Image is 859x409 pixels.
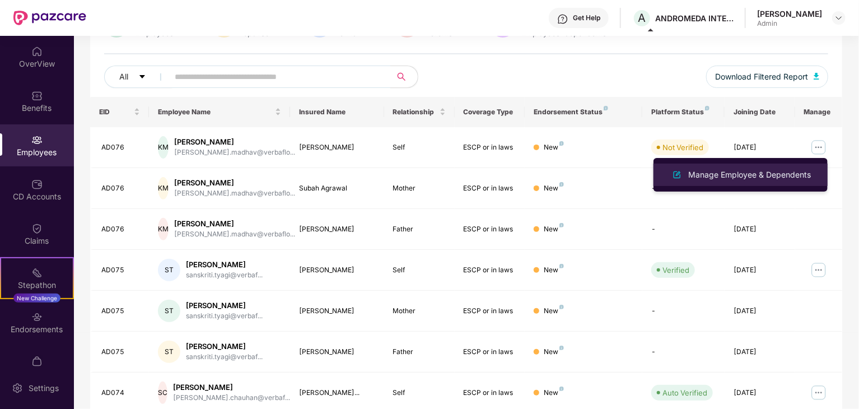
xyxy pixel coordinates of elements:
div: [PERSON_NAME] [186,259,263,270]
img: svg+xml;base64,PHN2ZyBpZD0iU2V0dGluZy0yMHgyMCIgeG1sbnM9Imh0dHA6Ly93d3cudzMub3JnLzIwMDAvc3ZnIiB3aW... [12,383,23,394]
div: ESCP or in laws [464,183,516,194]
div: ST [158,300,180,322]
div: [PERSON_NAME] [299,142,375,153]
div: [DATE] [734,265,786,276]
span: Employee Name [158,108,273,117]
div: sanskriti.tyagi@verbaf... [186,352,263,362]
div: [PERSON_NAME] [299,347,375,357]
button: search [390,66,418,88]
div: Father [393,224,446,235]
img: svg+xml;base64,PHN2ZyB4bWxucz0iaHR0cDovL3d3dy53My5vcmcvMjAwMC9zdmciIHdpZHRoPSI4IiBoZWlnaHQ9IjgiIH... [559,387,564,391]
button: Allcaret-down [104,66,172,88]
div: Stepathon [1,280,73,291]
div: [PERSON_NAME].madhav@verbaflo... [174,188,295,199]
div: ESCP or in laws [464,265,516,276]
img: svg+xml;base64,PHN2ZyB4bWxucz0iaHR0cDovL3d3dy53My5vcmcvMjAwMC9zdmciIHdpZHRoPSI4IiBoZWlnaHQ9IjgiIH... [559,141,564,146]
div: sanskriti.tyagi@verbaf... [186,270,263,281]
img: svg+xml;base64,PHN2ZyB4bWxucz0iaHR0cDovL3d3dy53My5vcmcvMjAwMC9zdmciIHdpZHRoPSI4IiBoZWlnaHQ9IjgiIH... [604,106,608,110]
div: [DATE] [734,347,786,357]
img: svg+xml;base64,PHN2ZyBpZD0iQmVuZWZpdHMiIHhtbG5zPSJodHRwOi8vd3d3LnczLm9yZy8yMDAwL3N2ZyIgd2lkdGg9Ij... [31,90,43,101]
div: New [544,347,564,357]
div: New [544,388,564,398]
div: Mother [393,306,446,317]
div: [PERSON_NAME] [299,265,375,276]
span: All [119,71,128,83]
div: ST [158,259,180,281]
div: [PERSON_NAME] [186,341,263,352]
div: Self [393,142,446,153]
div: [PERSON_NAME].madhav@verbaflo... [174,147,295,158]
div: Settings [25,383,62,394]
img: svg+xml;base64,PHN2ZyB4bWxucz0iaHR0cDovL3d3dy53My5vcmcvMjAwMC9zdmciIHdpZHRoPSIyMSIgaGVpZ2h0PSIyMC... [31,267,43,278]
img: svg+xml;base64,PHN2ZyBpZD0iQ0RfQWNjb3VudHMiIGRhdGEtbmFtZT0iQ0QgQWNjb3VudHMiIHhtbG5zPSJodHRwOi8vd3... [31,179,43,190]
div: AD075 [101,347,140,357]
div: [PERSON_NAME] [757,8,822,19]
img: manageButton [810,138,828,156]
div: ST [158,341,180,363]
div: AD076 [101,183,140,194]
img: svg+xml;base64,PHN2ZyBpZD0iRW1wbG95ZWVzIiB4bWxucz0iaHR0cDovL3d3dy53My5vcmcvMjAwMC9zdmciIHdpZHRoPS... [31,134,43,146]
div: Auto Verified [662,387,707,398]
th: Employee Name [149,97,290,127]
img: svg+xml;base64,PHN2ZyB4bWxucz0iaHR0cDovL3d3dy53My5vcmcvMjAwMC9zdmciIHdpZHRoPSI4IiBoZWlnaHQ9IjgiIH... [559,346,564,350]
img: svg+xml;base64,PHN2ZyBpZD0iRW5kb3JzZW1lbnRzIiB4bWxucz0iaHR0cDovL3d3dy53My5vcmcvMjAwMC9zdmciIHdpZH... [31,312,43,323]
div: New [544,224,564,235]
div: KM [158,177,169,199]
div: [PERSON_NAME].madhav@verbaflo... [174,229,295,240]
div: New [544,142,564,153]
div: [PERSON_NAME] [174,178,295,188]
th: Manage [795,97,842,127]
div: [DATE] [734,306,786,317]
th: Joining Date [725,97,795,127]
img: svg+xml;base64,PHN2ZyB4bWxucz0iaHR0cDovL3d3dy53My5vcmcvMjAwMC9zdmciIHhtbG5zOnhsaW5rPSJodHRwOi8vd3... [814,73,819,80]
div: AD076 [101,224,140,235]
span: caret-down [138,73,146,82]
div: Not Verified [662,142,703,153]
span: Download Filtered Report [715,71,808,83]
img: svg+xml;base64,PHN2ZyBpZD0iSGVscC0zMngzMiIgeG1sbnM9Imh0dHA6Ly93d3cudzMub3JnLzIwMDAvc3ZnIiB3aWR0aD... [557,13,568,25]
div: Endorsement Status [534,108,633,117]
span: search [390,72,412,81]
img: New Pazcare Logo [13,11,86,25]
div: [PERSON_NAME]... [299,388,375,398]
div: New [544,306,564,317]
div: [PERSON_NAME] [174,219,295,229]
div: Manage Employee & Dependents [686,169,813,181]
div: [PERSON_NAME] [186,300,263,311]
div: ESCP or in laws [464,142,516,153]
div: ESCP or in laws [464,306,516,317]
div: Verified [662,264,689,276]
div: AD074 [101,388,140,398]
div: [DATE] [734,224,786,235]
div: AD075 [101,265,140,276]
img: manageButton [810,384,828,402]
img: svg+xml;base64,PHN2ZyB4bWxucz0iaHR0cDovL3d3dy53My5vcmcvMjAwMC9zdmciIHdpZHRoPSI4IiBoZWlnaHQ9IjgiIH... [705,106,709,110]
img: svg+xml;base64,PHN2ZyB4bWxucz0iaHR0cDovL3d3dy53My5vcmcvMjAwMC9zdmciIHdpZHRoPSI4IiBoZWlnaHQ9IjgiIH... [559,264,564,268]
div: AD076 [101,142,140,153]
img: svg+xml;base64,PHN2ZyB4bWxucz0iaHR0cDovL3d3dy53My5vcmcvMjAwMC9zdmciIHdpZHRoPSI4IiBoZWlnaHQ9IjgiIH... [559,182,564,187]
img: svg+xml;base64,PHN2ZyBpZD0iQ2xhaW0iIHhtbG5zPSJodHRwOi8vd3d3LnczLm9yZy8yMDAwL3N2ZyIgd2lkdGg9IjIwIi... [31,223,43,234]
div: Subah Agrawal [299,183,375,194]
img: svg+xml;base64,PHN2ZyBpZD0iSG9tZSIgeG1sbnM9Imh0dHA6Ly93d3cudzMub3JnLzIwMDAvc3ZnIiB3aWR0aD0iMjAiIG... [31,46,43,57]
th: EID [90,97,149,127]
div: New [544,265,564,276]
th: Insured Name [290,97,384,127]
img: manageButton [810,261,828,279]
div: [DATE] [734,142,786,153]
img: svg+xml;base64,PHN2ZyB4bWxucz0iaHR0cDovL3d3dy53My5vcmcvMjAwMC9zdmciIHdpZHRoPSI4IiBoZWlnaHQ9IjgiIH... [559,223,564,227]
div: SC [158,382,167,404]
td: - [642,209,725,250]
div: Self [393,388,446,398]
img: svg+xml;base64,PHN2ZyBpZD0iRHJvcGRvd24tMzJ4MzIiIHhtbG5zPSJodHRwOi8vd3d3LnczLm9yZy8yMDAwL3N2ZyIgd2... [834,13,843,22]
div: Platform Status [651,108,716,117]
div: Self [393,265,446,276]
span: Relationship [393,108,437,117]
td: - [642,168,725,209]
div: [PERSON_NAME] [174,137,295,147]
button: Download Filtered Report [706,66,828,88]
td: - [642,291,725,332]
div: Mother [393,183,446,194]
td: - [642,332,725,373]
th: Relationship [384,97,455,127]
div: New Challenge [13,294,60,303]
